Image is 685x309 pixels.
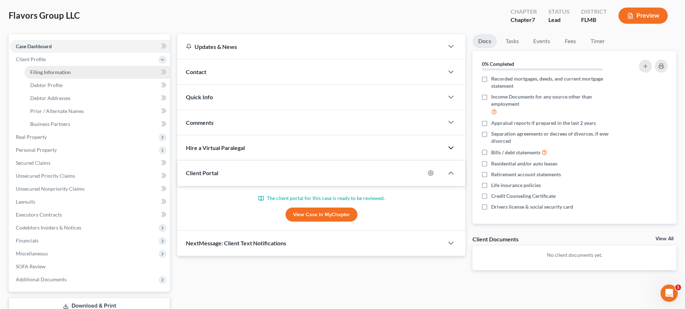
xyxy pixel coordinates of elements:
[491,203,573,210] span: Drivers license & social security card
[478,251,671,259] p: No client documents yet.
[491,119,596,127] span: Appraisal reports if prepared in the last 2 years
[491,182,541,189] span: Life insurance policies
[585,34,611,48] a: Timer
[511,16,537,24] div: Chapter
[10,208,170,221] a: Executory Contracts
[559,34,582,48] a: Fees
[24,66,170,79] a: Filing Information
[581,16,607,24] div: FLMB
[491,75,619,90] span: Recorded mortgages, deeds, and current mortgage statement
[10,182,170,195] a: Unsecured Nonpriority Claims
[186,169,218,176] span: Client Portal
[656,236,673,241] a: View All
[491,192,556,200] span: Credit Counseling Certificate
[10,156,170,169] a: Secured Claims
[186,68,206,75] span: Contact
[16,224,81,231] span: Codebtors Insiders & Notices
[186,94,213,100] span: Quick Info
[472,235,519,243] div: Client Documents
[30,69,71,75] span: Filing Information
[581,8,607,16] div: District
[16,186,85,192] span: Unsecured Nonpriority Claims
[16,147,57,153] span: Personal Property
[16,134,47,140] span: Real Property
[24,118,170,131] a: Business Partners
[491,171,561,178] span: Retirement account statements
[24,92,170,105] a: Debtor Addresses
[24,105,170,118] a: Prior / Alternate Names
[186,195,457,202] p: The client portal for this case is ready to be reviewed.
[618,8,668,24] button: Preview
[500,34,525,48] a: Tasks
[548,16,570,24] div: Lead
[10,260,170,273] a: SOFA Review
[16,173,75,179] span: Unsecured Priority Claims
[472,34,497,48] a: Docs
[30,82,63,88] span: Debtor Profile
[186,240,286,246] span: NextMessage: Client Text Notifications
[661,285,678,302] iframe: Intercom live chat
[30,95,70,101] span: Debtor Addresses
[9,10,80,21] span: Flavors Group LLC
[16,263,46,269] span: SOFA Review
[491,130,619,145] span: Separation agreements or decrees of divorces, if ever divorced
[16,250,48,256] span: Miscellaneous
[675,285,681,290] span: 1
[491,160,557,167] span: Residential and/or auto leases
[528,34,556,48] a: Events
[186,43,435,50] div: Updates & News
[16,276,67,282] span: Additional Documents
[10,40,170,53] a: Case Dashboard
[24,79,170,92] a: Debtor Profile
[30,108,84,114] span: Prior / Alternate Names
[491,93,619,108] span: Income Documents for any source other than employment
[286,208,357,222] a: View Case in MyChapter
[16,199,35,205] span: Lawsuits
[30,121,70,127] span: Business Partners
[10,169,170,182] a: Unsecured Priority Claims
[16,212,62,218] span: Executory Contracts
[16,160,50,166] span: Secured Claims
[16,43,52,49] span: Case Dashboard
[511,8,537,16] div: Chapter
[548,8,570,16] div: Status
[16,56,46,62] span: Client Profile
[482,61,514,67] strong: 0% Completed
[10,195,170,208] a: Lawsuits
[532,16,535,23] span: 7
[186,119,214,126] span: Comments
[186,144,245,151] span: Hire a Virtual Paralegal
[16,237,38,244] span: Financials
[491,149,540,156] span: Bills / debt statements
